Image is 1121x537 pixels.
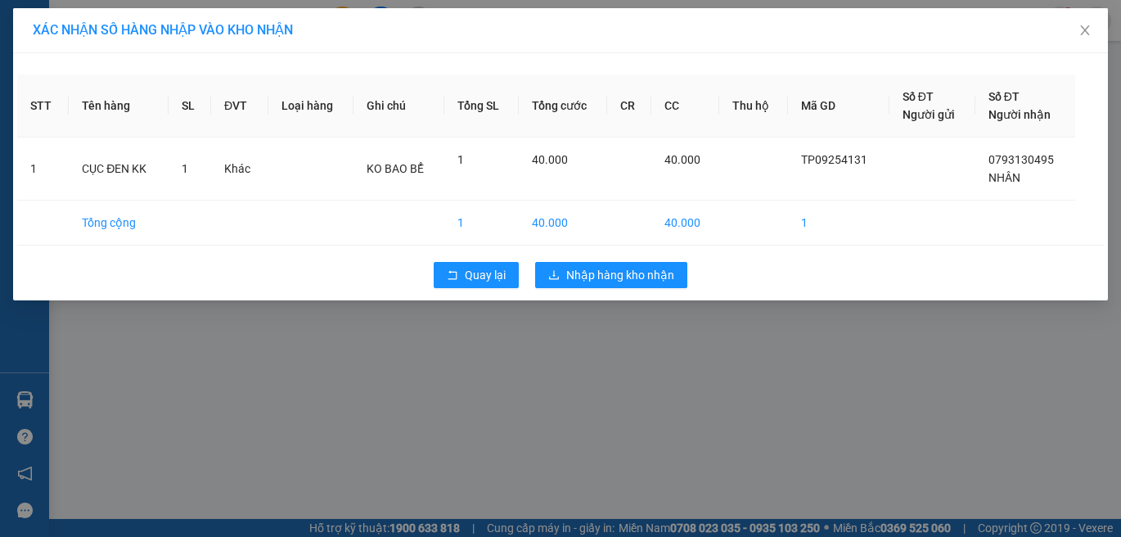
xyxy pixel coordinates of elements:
th: Thu hộ [719,74,788,138]
th: Ghi chú [353,74,444,138]
span: 0793130495 [988,153,1054,166]
span: KO BAO BỂ [367,162,424,175]
span: download [548,269,560,282]
th: Tổng SL [444,74,519,138]
span: XÁC NHẬN SỐ HÀNG NHẬP VÀO KHO NHẬN [33,22,293,38]
span: Nhập hàng kho nhận [566,266,674,284]
span: TP09254131 [801,153,867,166]
th: SL [169,74,211,138]
span: Số ĐT [903,90,934,103]
span: Quay lại [465,266,506,284]
td: Khác [211,138,268,201]
button: downloadNhập hàng kho nhận [535,262,687,288]
span: 1 [457,153,464,166]
span: Số ĐT [988,90,1020,103]
td: 40.000 [651,201,719,246]
th: Tên hàng [69,74,168,138]
span: Người nhận [988,108,1051,121]
td: 1 [17,138,69,201]
td: CỤC ĐEN KK [69,138,168,201]
th: CC [651,74,719,138]
span: close [1078,24,1092,37]
button: Close [1062,8,1108,54]
td: 1 [444,201,519,246]
th: Loại hàng [268,74,353,138]
th: Mã GD [788,74,889,138]
span: rollback [447,269,458,282]
span: 40.000 [532,153,568,166]
button: rollbackQuay lại [434,262,519,288]
td: Tổng cộng [69,201,168,246]
th: CR [607,74,652,138]
span: NHÂN [988,171,1020,184]
th: ĐVT [211,74,268,138]
td: 40.000 [519,201,607,246]
span: 1 [182,162,188,175]
span: Người gửi [903,108,955,121]
th: Tổng cước [519,74,607,138]
span: 40.000 [664,153,700,166]
th: STT [17,74,69,138]
td: 1 [788,201,889,246]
